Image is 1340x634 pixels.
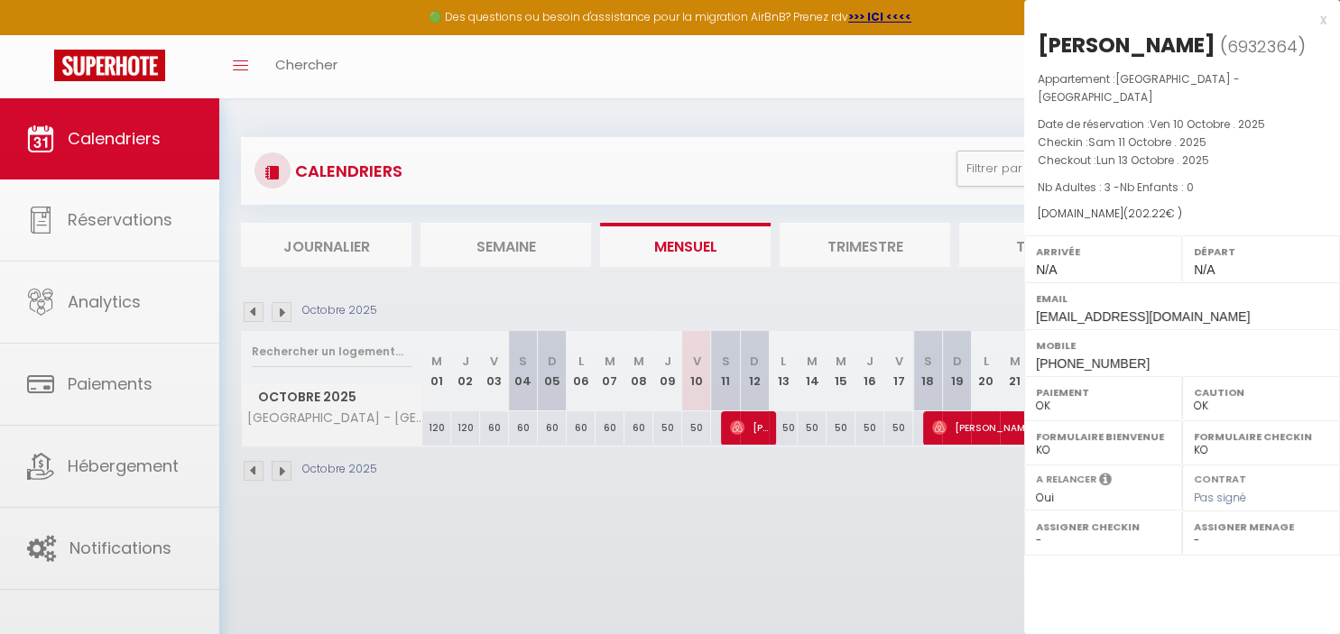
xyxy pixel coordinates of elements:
span: N/A [1036,262,1057,277]
label: Email [1036,289,1328,308]
label: Arrivée [1036,243,1170,261]
span: Sam 11 Octobre . 2025 [1088,134,1206,150]
p: Checkout : [1038,152,1326,170]
span: 202.22 [1128,206,1166,221]
span: ( ) [1220,33,1306,59]
p: Appartement : [1038,70,1326,106]
div: x [1024,9,1326,31]
span: Pas signé [1194,490,1246,505]
label: Assigner Checkin [1036,518,1170,536]
span: Nb Enfants : 0 [1120,179,1194,195]
span: [PHONE_NUMBER] [1036,356,1150,371]
span: Ven 10 Octobre . 2025 [1150,116,1265,132]
p: Date de réservation : [1038,115,1326,133]
label: Formulaire Checkin [1194,427,1328,446]
label: Contrat [1194,472,1246,483]
span: [GEOGRAPHIC_DATA] - [GEOGRAPHIC_DATA] [1038,71,1240,105]
label: Caution [1194,383,1328,401]
span: N/A [1194,262,1215,277]
label: Formulaire Bienvenue [1036,427,1170,446]
div: [DOMAIN_NAME] [1038,206,1326,223]
span: ( € ) [1123,206,1182,221]
label: Départ [1194,243,1328,261]
label: Mobile [1036,336,1328,354]
label: A relancer [1036,472,1096,487]
span: 6932364 [1227,35,1298,58]
span: [EMAIL_ADDRESS][DOMAIN_NAME] [1036,309,1250,324]
label: Paiement [1036,383,1170,401]
label: Assigner Menage [1194,518,1328,536]
div: [PERSON_NAME] [1038,31,1215,60]
i: Sélectionner OUI si vous souhaiter envoyer les séquences de messages post-checkout [1099,472,1112,492]
span: Nb Adultes : 3 - [1038,179,1194,195]
p: Checkin : [1038,133,1326,152]
span: Lun 13 Octobre . 2025 [1096,152,1209,168]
